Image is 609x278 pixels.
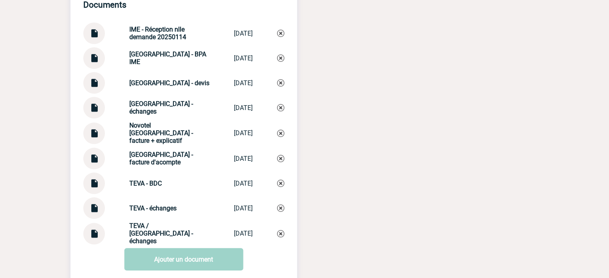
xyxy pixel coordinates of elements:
strong: TEVA / [GEOGRAPHIC_DATA] - échanges [129,222,193,245]
img: Supprimer [277,204,284,212]
div: [DATE] [234,204,253,212]
img: Supprimer [277,104,284,111]
strong: TEVA - BDC [129,180,162,187]
strong: Novotel [GEOGRAPHIC_DATA] - facture + explicatif [129,122,193,144]
img: Supprimer [277,54,284,62]
img: Supprimer [277,155,284,162]
div: [DATE] [234,230,253,237]
img: Supprimer [277,30,284,37]
div: [DATE] [234,180,253,187]
img: Supprimer [277,230,284,237]
div: [DATE] [234,30,253,37]
strong: [GEOGRAPHIC_DATA] - facture d'acompte [129,151,193,166]
strong: [GEOGRAPHIC_DATA] - BPA IME [129,50,206,66]
div: [DATE] [234,54,253,62]
strong: TEVA - échanges [129,204,177,212]
div: [DATE] [234,129,253,137]
img: Supprimer [277,79,284,86]
div: [DATE] [234,155,253,162]
strong: IME - Réception nlle demande 20250114 [129,26,186,41]
div: [DATE] [234,79,253,87]
div: [DATE] [234,104,253,112]
a: Ajouter un document [124,248,243,270]
strong: [GEOGRAPHIC_DATA] - devis [129,79,209,87]
strong: [GEOGRAPHIC_DATA] - échanges [129,100,193,115]
img: Supprimer [277,180,284,187]
img: Supprimer [277,130,284,137]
